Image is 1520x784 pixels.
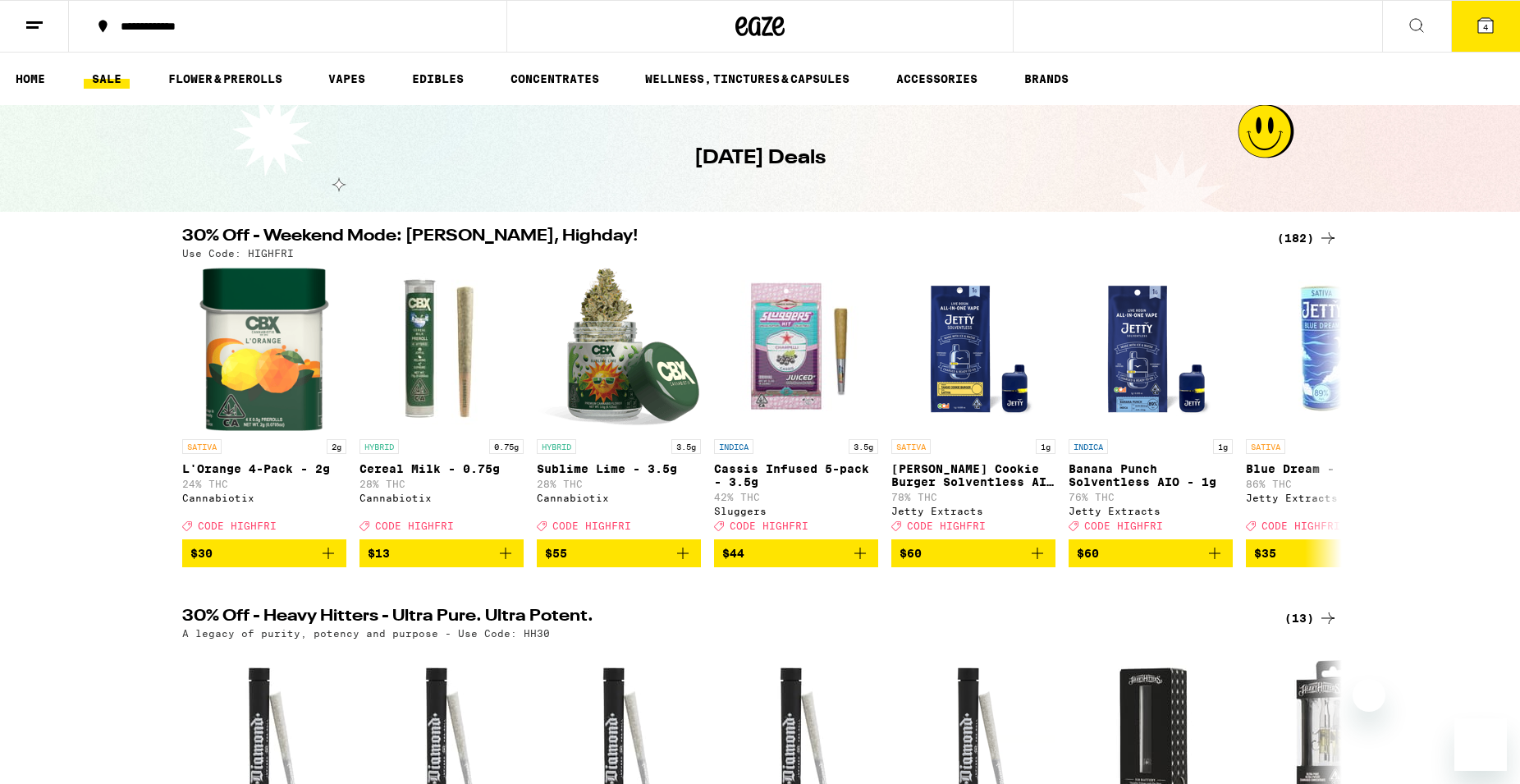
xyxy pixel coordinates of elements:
h2: 30% Off - Weekend Mode: [PERSON_NAME], Highday! [182,228,1257,248]
a: Open page for Blue Dream - 1g from Jetty Extracts [1246,267,1410,539]
p: 1g [1036,439,1055,454]
img: Cannabiotix - L'Orange 4-Pack - 2g [199,267,329,431]
span: CODE HIGHFRI [198,520,277,531]
div: Cannabiotix [359,493,524,503]
img: Jetty Extracts - Blue Dream - 1g [1246,267,1410,431]
p: 3.5g [849,439,878,454]
p: HYBRID [359,439,399,454]
p: SATIVA [1246,439,1285,454]
a: CONCENTRATES [502,69,607,89]
div: Cannabiotix [182,493,346,503]
p: [PERSON_NAME] Cookie Burger Solventless AIO - 1g [891,462,1055,488]
div: Sluggers [714,506,878,516]
button: Add to bag [537,539,701,567]
p: 76% THC [1069,492,1233,502]
a: Open page for Sublime Lime - 3.5g from Cannabiotix [537,267,701,539]
img: Cannabiotix - Cereal Milk - 0.75g [359,267,524,431]
a: SALE [84,69,130,89]
span: CODE HIGHFRI [907,520,986,531]
p: HYBRID [537,439,576,454]
span: $60 [1077,547,1099,560]
p: Cassis Infused 5-pack - 3.5g [714,462,878,488]
p: 78% THC [891,492,1055,502]
p: L'Orange 4-Pack - 2g [182,462,346,475]
a: ACCESSORIES [888,69,986,89]
span: CODE HIGHFRI [375,520,454,531]
img: Jetty Extracts - Tangie Cookie Burger Solventless AIO - 1g [891,267,1055,431]
a: Open page for L'Orange 4-Pack - 2g from Cannabiotix [182,267,346,539]
span: 4 [1483,22,1488,32]
a: VAPES [320,69,373,89]
button: 4 [1451,1,1520,52]
span: $44 [722,547,744,560]
a: FLOWER & PREROLLS [160,69,291,89]
span: $30 [190,547,213,560]
span: CODE HIGHFRI [1084,520,1163,531]
div: Jetty Extracts [1069,506,1233,516]
p: 2g [327,439,346,454]
a: Open page for Cassis Infused 5-pack - 3.5g from Sluggers [714,267,878,539]
span: CODE HIGHFRI [730,520,808,531]
p: 28% THC [537,479,701,489]
a: BRANDS [1016,69,1077,89]
iframe: Close message [1353,679,1385,712]
button: Add to bag [182,539,346,567]
p: SATIVA [182,439,222,454]
button: Add to bag [359,539,524,567]
span: CODE HIGHFRI [1261,520,1340,531]
a: (182) [1277,228,1338,248]
img: Cannabiotix - Sublime Lime - 3.5g [537,267,701,431]
p: 86% THC [1246,479,1410,489]
button: Add to bag [714,539,878,567]
a: HOME [7,69,53,89]
h1: [DATE] Deals [694,144,826,172]
img: Jetty Extracts - Banana Punch Solventless AIO - 1g [1069,267,1233,431]
a: Open page for Tangie Cookie Burger Solventless AIO - 1g from Jetty Extracts [891,267,1055,539]
button: Add to bag [1246,539,1410,567]
p: INDICA [714,439,753,454]
button: Add to bag [891,539,1055,567]
p: SATIVA [891,439,931,454]
span: CODE HIGHFRI [552,520,631,531]
button: Add to bag [1069,539,1233,567]
a: Open page for Banana Punch Solventless AIO - 1g from Jetty Extracts [1069,267,1233,539]
p: 0.75g [489,439,524,454]
p: Banana Punch Solventless AIO - 1g [1069,462,1233,488]
span: $35 [1254,547,1276,560]
p: Use Code: HIGHFRI [182,248,294,259]
p: 42% THC [714,492,878,502]
span: $55 [545,547,567,560]
p: Blue Dream - 1g [1246,462,1410,475]
span: $13 [368,547,390,560]
p: Cereal Milk - 0.75g [359,462,524,475]
img: Sluggers - Cassis Infused 5-pack - 3.5g [714,267,878,431]
div: Jetty Extracts [891,506,1055,516]
div: Cannabiotix [537,493,701,503]
p: 3.5g [671,439,701,454]
div: Jetty Extracts [1246,493,1410,503]
p: Sublime Lime - 3.5g [537,462,701,475]
p: 24% THC [182,479,346,489]
p: A legacy of purity, potency and purpose - Use Code: HH30 [182,628,550,639]
a: WELLNESS, TINCTURES & CAPSULES [637,69,858,89]
h2: 30% Off - Heavy Hitters - Ultra Pure. Ultra Potent. [182,608,1257,628]
iframe: Button to launch messaging window [1454,718,1507,771]
a: (13) [1284,608,1338,628]
a: Open page for Cereal Milk - 0.75g from Cannabiotix [359,267,524,539]
p: INDICA [1069,439,1108,454]
span: $60 [900,547,922,560]
p: 28% THC [359,479,524,489]
a: EDIBLES [404,69,472,89]
p: 1g [1213,439,1233,454]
